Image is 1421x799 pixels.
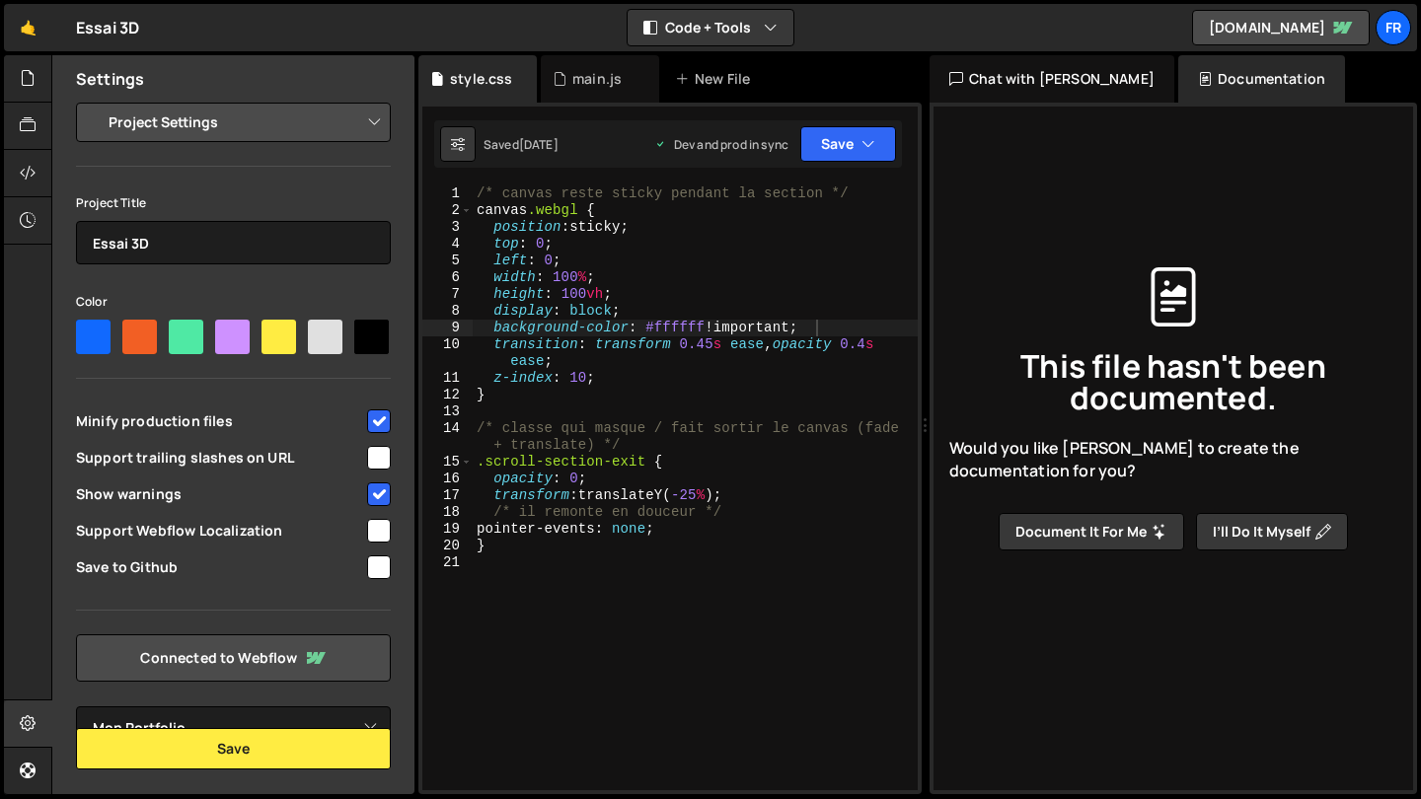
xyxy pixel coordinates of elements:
div: 12 [422,387,473,403]
div: 14 [422,420,473,454]
span: Support Webflow Localization [76,521,364,541]
button: I’ll do it myself [1196,513,1348,550]
label: Project Title [76,193,146,213]
div: Documentation [1178,55,1345,103]
div: Saved [484,136,559,153]
a: Connected to Webflow [76,634,391,682]
div: [DATE] [519,136,559,153]
div: 4 [422,236,473,253]
button: Save [800,126,896,162]
a: [DOMAIN_NAME] [1192,10,1370,45]
div: Chat with [PERSON_NAME] [930,55,1174,103]
button: Save [76,728,391,769]
div: 20 [422,538,473,554]
div: 6 [422,269,473,286]
button: Document it for me [999,513,1184,550]
div: 10 [422,336,473,370]
div: 8 [422,303,473,320]
a: 🤙 [4,4,52,51]
div: 18 [422,504,473,521]
span: Would you like [PERSON_NAME] to create the documentation for you? [949,437,1397,481]
div: 3 [422,219,473,236]
a: Fr [1376,10,1411,45]
div: 16 [422,471,473,487]
div: main.js [572,69,622,89]
div: New File [675,69,758,89]
button: Code + Tools [628,10,793,45]
span: Save to Github [76,557,364,577]
div: 11 [422,370,473,387]
div: 9 [422,320,473,336]
div: 17 [422,487,473,504]
div: 1 [422,185,473,202]
input: Project name [76,221,391,264]
div: 5 [422,253,473,269]
label: Color [76,292,108,312]
div: Dev and prod in sync [654,136,788,153]
span: Minify production files [76,411,364,431]
h2: Settings [76,68,144,90]
span: This file hasn't been documented. [949,350,1397,413]
div: style.css [450,69,512,89]
div: 7 [422,286,473,303]
span: Show warnings [76,484,364,504]
div: Essai 3D [76,16,139,39]
div: 21 [422,554,473,571]
span: Support trailing slashes on URL [76,448,364,468]
div: 2 [422,202,473,219]
div: 13 [422,403,473,420]
div: 15 [422,454,473,471]
div: 19 [422,521,473,538]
